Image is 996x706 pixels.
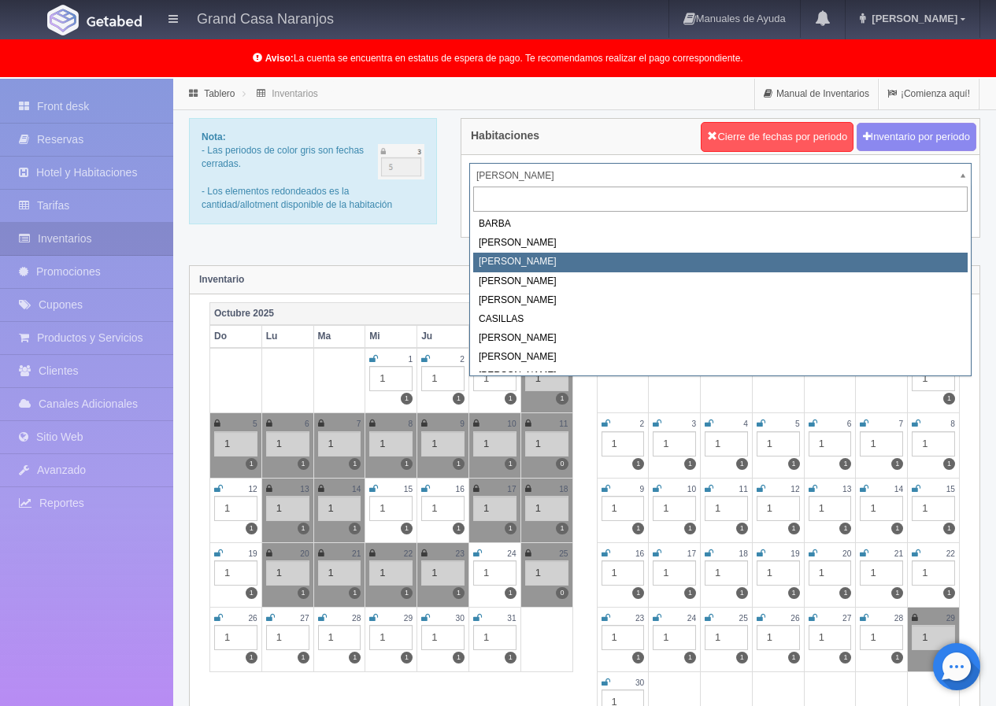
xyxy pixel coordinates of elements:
div: [PERSON_NAME] [473,234,968,253]
div: [PERSON_NAME] [473,367,968,386]
div: BARBA [473,215,968,234]
div: [PERSON_NAME] [473,329,968,348]
div: [PERSON_NAME] [473,291,968,310]
div: [PERSON_NAME] [473,348,968,367]
div: [PERSON_NAME] [473,272,968,291]
div: [PERSON_NAME] [473,253,968,272]
div: CASILLAS [473,310,968,329]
